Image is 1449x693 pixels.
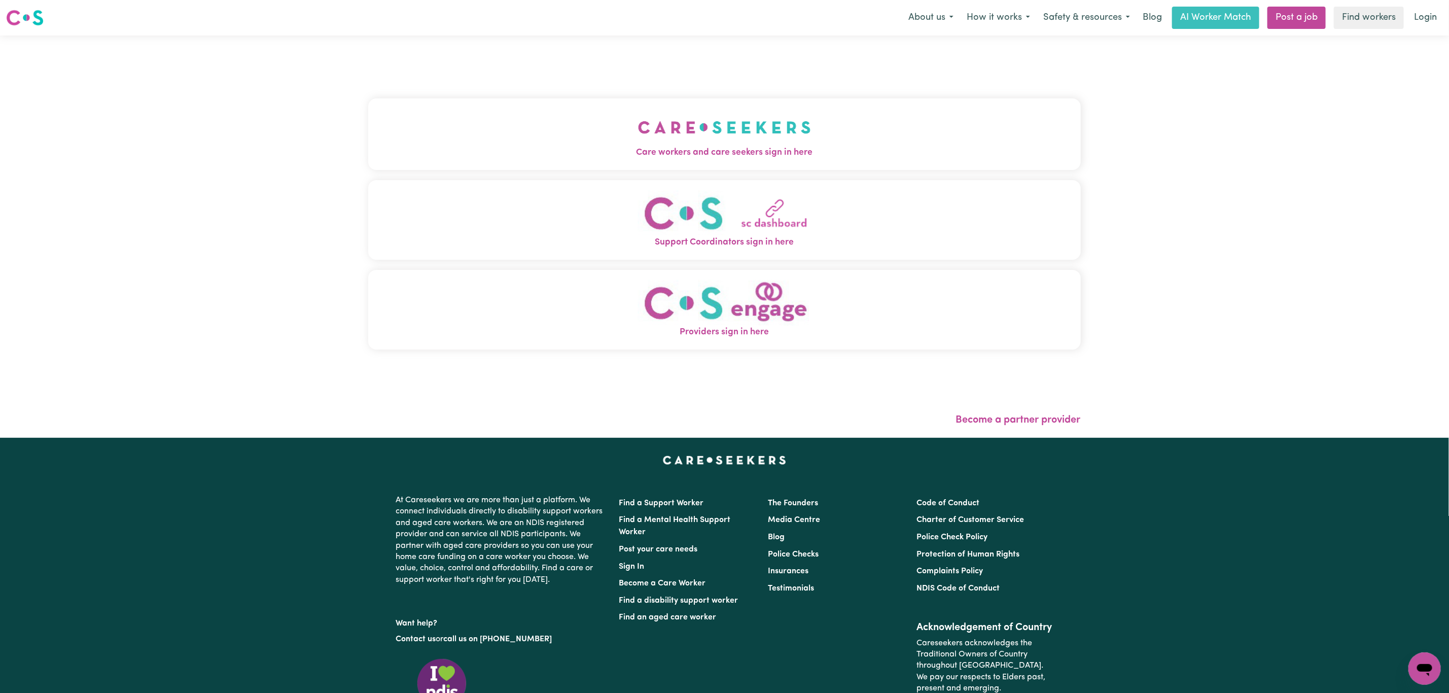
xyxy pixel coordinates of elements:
[396,614,607,629] p: Want help?
[902,7,960,28] button: About us
[619,516,731,536] a: Find a Mental Health Support Worker
[619,613,717,621] a: Find an aged care worker
[916,584,1000,593] a: NDIS Code of Conduct
[960,7,1037,28] button: How it works
[368,270,1081,350] button: Providers sign in here
[956,415,1081,425] a: Become a partner provider
[619,579,706,587] a: Become a Care Worker
[1334,7,1404,29] a: Find workers
[1172,7,1259,29] a: AI Worker Match
[663,456,786,464] a: Careseekers home page
[6,9,44,27] img: Careseekers logo
[368,180,1081,260] button: Support Coordinators sign in here
[619,545,698,553] a: Post your care needs
[768,584,814,593] a: Testimonials
[916,550,1019,559] a: Protection of Human Rights
[619,597,738,605] a: Find a disability support worker
[916,567,983,575] a: Complaints Policy
[619,499,704,507] a: Find a Support Worker
[619,563,645,571] a: Sign In
[6,6,44,29] a: Careseekers logo
[768,550,819,559] a: Police Checks
[1408,7,1443,29] a: Login
[768,567,808,575] a: Insurances
[768,533,785,541] a: Blog
[368,98,1081,169] button: Care workers and care seekers sign in here
[444,635,552,643] a: call us on [PHONE_NUMBER]
[368,236,1081,249] span: Support Coordinators sign in here
[396,630,607,649] p: or
[916,621,1053,634] h2: Acknowledgement of Country
[396,635,436,643] a: Contact us
[1408,652,1441,685] iframe: Button to launch messaging window, conversation in progress
[368,146,1081,159] span: Care workers and care seekers sign in here
[396,491,607,590] p: At Careseekers we are more than just a platform. We connect individuals directly to disability su...
[1267,7,1326,29] a: Post a job
[916,516,1024,524] a: Charter of Customer Service
[1037,7,1137,28] button: Safety & resources
[916,499,979,507] a: Code of Conduct
[768,516,820,524] a: Media Centre
[916,533,987,541] a: Police Check Policy
[768,499,818,507] a: The Founders
[368,326,1081,339] span: Providers sign in here
[1137,7,1168,29] a: Blog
